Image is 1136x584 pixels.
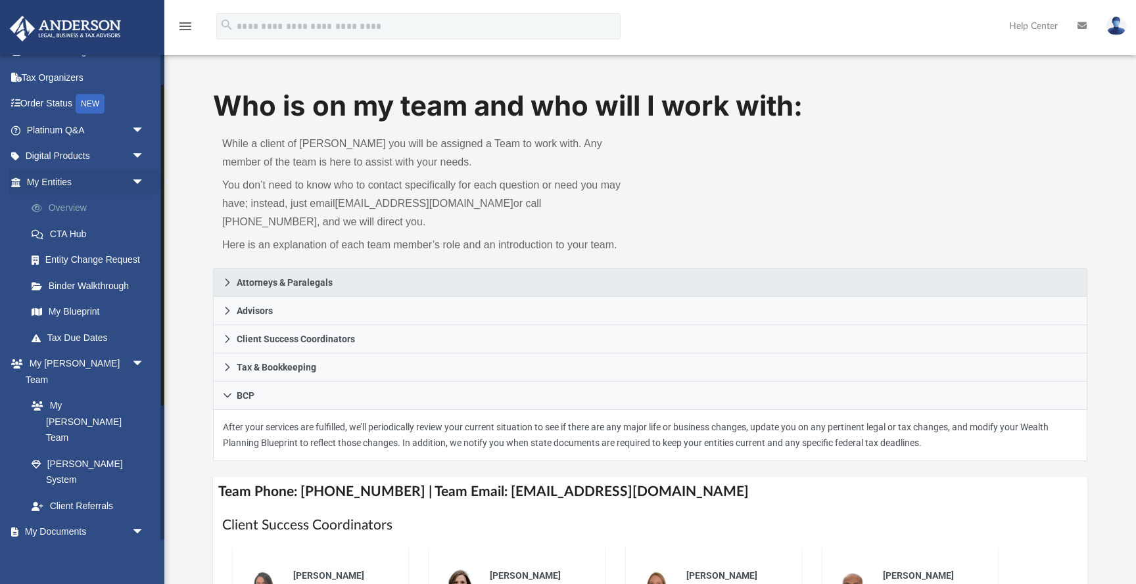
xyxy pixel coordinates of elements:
i: menu [177,18,193,34]
span: arrow_drop_down [131,519,158,546]
span: Tax & Bookkeeping [237,363,316,372]
span: [PERSON_NAME] [293,570,364,581]
a: [PERSON_NAME] System [18,451,158,493]
a: Overview [18,195,164,221]
a: Advisors [213,297,1087,325]
a: Attorneys & Paralegals [213,268,1087,297]
a: My Documentsarrow_drop_down [9,519,158,545]
a: menu [177,25,193,34]
a: My Blueprint [18,299,158,325]
span: Advisors [237,306,273,315]
p: You don’t need to know who to contact specifically for each question or need you may have; instea... [222,176,641,231]
a: Tax Due Dates [18,325,164,351]
a: Binder Walkthrough [18,273,164,299]
a: BCP [213,382,1087,410]
a: Platinum Q&Aarrow_drop_down [9,117,164,143]
h1: Client Success Coordinators [222,516,1078,535]
a: Order StatusNEW [9,91,164,118]
p: While a client of [PERSON_NAME] you will be assigned a Team to work with. Any member of the team ... [222,135,641,171]
a: CTA Hub [18,221,164,247]
span: arrow_drop_down [131,117,158,144]
a: Client Success Coordinators [213,325,1087,353]
a: [EMAIL_ADDRESS][DOMAIN_NAME] [335,198,513,209]
p: Here is an explanation of each team member’s role and an introduction to your team. [222,236,641,254]
span: [PERSON_NAME] [686,570,757,581]
i: search [220,18,234,32]
a: My Entitiesarrow_drop_down [9,169,164,195]
a: Client Referrals [18,493,158,519]
span: [PERSON_NAME] [883,570,954,581]
span: BCP [237,391,254,400]
span: arrow_drop_down [131,143,158,170]
p: After your services are fulfilled, we’ll periodically review your current situation to see if the... [223,419,1077,451]
a: My [PERSON_NAME] Team [18,393,151,451]
div: BCP [213,410,1087,461]
img: User Pic [1106,16,1126,35]
span: arrow_drop_down [131,351,158,378]
a: Digital Productsarrow_drop_down [9,143,164,169]
span: Attorneys & Paralegals [237,278,333,287]
span: Client Success Coordinators [237,334,355,344]
h1: Who is on my team and who will I work with: [213,87,1087,125]
h4: Team Phone: [PHONE_NUMBER] | Team Email: [EMAIL_ADDRESS][DOMAIN_NAME] [213,477,1087,506]
a: Tax & Bookkeeping [213,353,1087,382]
a: Entity Change Request [18,247,164,273]
a: Tax Organizers [9,64,164,91]
span: [PERSON_NAME] [490,570,561,581]
span: arrow_drop_down [131,169,158,196]
a: My [PERSON_NAME] Teamarrow_drop_down [9,351,158,393]
div: NEW [76,94,105,114]
img: Anderson Advisors Platinum Portal [6,16,125,41]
